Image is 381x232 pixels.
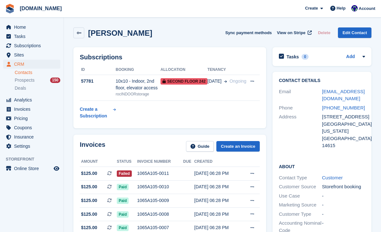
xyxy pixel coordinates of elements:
span: Home [14,23,52,32]
div: 1065A105-0010 [137,183,183,190]
div: 0 [302,54,309,60]
img: Mike Gruttadaro [351,5,358,11]
span: Deals [15,85,26,91]
th: Booking [116,65,161,75]
span: $125.00 [81,170,97,177]
div: Marketing Source [279,201,322,209]
a: Deals [15,85,60,92]
span: Paid [117,184,129,190]
div: - [322,192,365,200]
a: menu [3,32,60,41]
a: Edit Contact [338,27,371,38]
span: Coupons [14,123,52,132]
a: menu [3,95,60,104]
a: Create a Subscription [80,103,116,122]
div: Customer Source [279,183,322,191]
a: [EMAIL_ADDRESS][DOMAIN_NAME] [322,89,365,101]
span: Paid [117,198,129,204]
span: Online Store [14,164,52,173]
a: menu [3,142,60,151]
span: Storefront [6,156,63,162]
h2: About [279,163,365,169]
div: [DATE] 06:28 PM [194,170,242,177]
span: Subscriptions [14,41,52,50]
span: Paid [117,225,129,231]
div: Create a Subscription [80,106,112,119]
div: [DATE] 06:28 PM [194,224,242,231]
span: Sites [14,50,52,59]
span: Ongoing [229,79,246,84]
span: Account [359,5,375,12]
span: Paid [117,211,129,218]
h2: Subscriptions [80,54,260,61]
span: [DATE] [207,78,221,85]
a: Contacts [15,70,60,76]
a: menu [3,41,60,50]
div: 57781 [80,78,116,85]
span: Second floor 242 [161,78,207,85]
h2: Tasks [287,54,299,60]
span: Tasks [14,32,52,41]
h2: [PERSON_NAME] [88,29,152,37]
th: Amount [80,157,117,167]
div: 1065A105-0008 [137,211,183,218]
span: Help [337,5,346,11]
span: $125.00 [81,211,97,218]
a: menu [3,50,60,59]
div: Storefront booking [322,183,365,191]
a: menu [3,164,60,173]
span: $125.00 [81,224,97,231]
span: Failed [117,170,132,177]
div: Email [279,88,322,102]
div: - [322,211,365,218]
span: Create [305,5,318,11]
div: 10x10 - Indoor, 2nd floor, elevator access [116,78,161,91]
div: Address [279,113,322,149]
div: [DATE] 06:28 PM [194,197,242,204]
div: [US_STATE] [322,128,365,135]
div: rocINDOORstorage [116,91,161,97]
div: [DATE] 06:28 PM [194,211,242,218]
a: [DOMAIN_NAME] [17,3,64,14]
span: Settings [14,142,52,151]
a: Create an Invoice [216,141,260,152]
a: View on Stripe [274,27,313,38]
span: Insurance [14,132,52,141]
div: Phone [279,104,322,112]
button: Delete [315,27,333,38]
a: Prospects 150 [15,77,60,84]
button: Sync payment methods [225,27,272,38]
span: Pricing [14,114,52,123]
span: $125.00 [81,183,97,190]
a: menu [3,60,60,69]
a: Customer [322,175,343,180]
div: - [322,201,365,209]
span: Invoices [14,105,52,114]
span: CRM [14,60,52,69]
div: [STREET_ADDRESS] [322,113,365,121]
a: menu [3,114,60,123]
a: menu [3,123,60,132]
div: Use Case [279,192,322,200]
th: Allocation [161,65,207,75]
span: Analytics [14,95,52,104]
div: 1065A105-0011 [137,170,183,177]
div: 1065A105-0007 [137,224,183,231]
div: [GEOGRAPHIC_DATA] [322,121,365,128]
div: [GEOGRAPHIC_DATA] [322,135,365,142]
div: 14615 [322,142,365,149]
span: $125.00 [81,197,97,204]
div: [DATE] 06:28 PM [194,183,242,190]
a: Add [346,53,355,61]
a: Guide [186,141,214,152]
a: [PHONE_NUMBER] [322,105,365,110]
th: Created [194,157,242,167]
th: Due [183,157,194,167]
a: menu [3,132,60,141]
a: Preview store [53,165,60,172]
div: Customer Type [279,211,322,218]
th: Invoice number [137,157,183,167]
th: Status [117,157,137,167]
a: menu [3,105,60,114]
span: View on Stripe [277,30,305,36]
